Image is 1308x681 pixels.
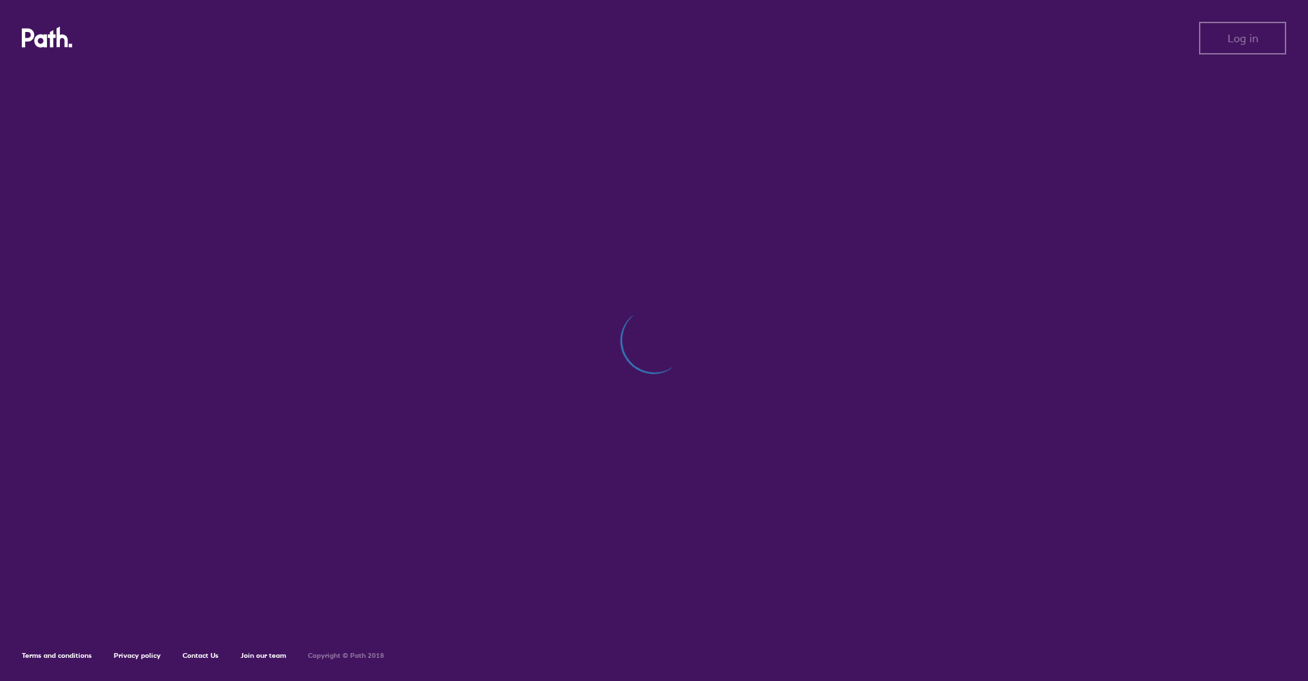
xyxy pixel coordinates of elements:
a: Contact Us [183,651,219,660]
h6: Copyright © Path 2018 [308,652,384,660]
a: Privacy policy [114,651,161,660]
span: Log in [1228,32,1258,44]
button: Log in [1199,22,1286,54]
a: Join our team [240,651,286,660]
a: Terms and conditions [22,651,92,660]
